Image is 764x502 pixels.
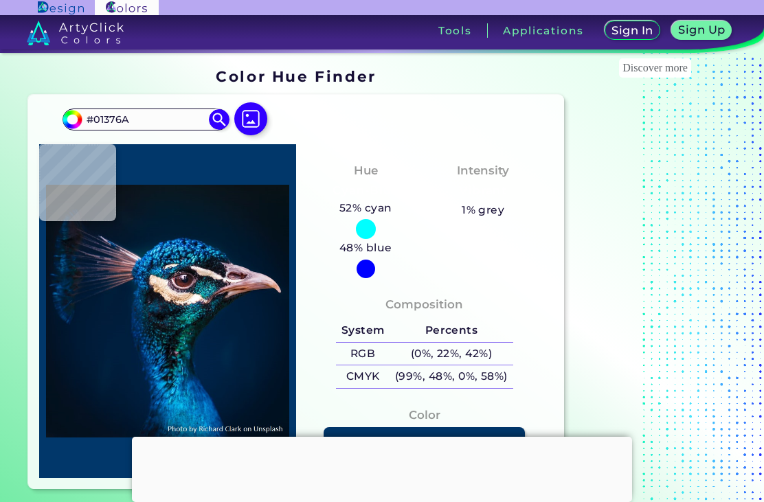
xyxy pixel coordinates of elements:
[334,239,397,257] h5: 48% blue
[327,183,405,199] h3: Cyan-Blue
[334,199,397,217] h5: 52% cyan
[390,319,513,342] h5: Percents
[336,319,390,342] h5: System
[409,405,440,425] h4: Color
[46,151,289,471] img: img_pavlin.jpg
[453,183,513,199] h3: Vibrant
[234,102,267,135] img: icon picture
[457,161,509,181] h4: Intensity
[438,25,472,36] h3: Tools
[503,25,583,36] h3: Applications
[390,365,513,388] h5: (99%, 48%, 0%, 58%)
[27,21,124,45] img: logo_artyclick_colors_white.svg
[670,21,733,41] a: Sign Up
[385,295,463,315] h4: Composition
[336,343,390,365] h5: RGB
[216,66,376,87] h1: Color Hue Finder
[390,343,513,365] h5: (0%, 22%, 42%)
[354,161,378,181] h4: Hue
[619,58,691,78] div: These are topics related to the article that might interest you
[462,201,504,219] h5: 1% grey
[132,437,632,499] iframe: Advertisement
[611,25,654,36] h5: Sign In
[209,109,229,130] img: icon search
[336,365,390,388] h5: CMYK
[677,24,726,36] h5: Sign Up
[603,21,662,41] a: Sign In
[38,1,84,14] img: ArtyClick Design logo
[82,111,210,129] input: type color..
